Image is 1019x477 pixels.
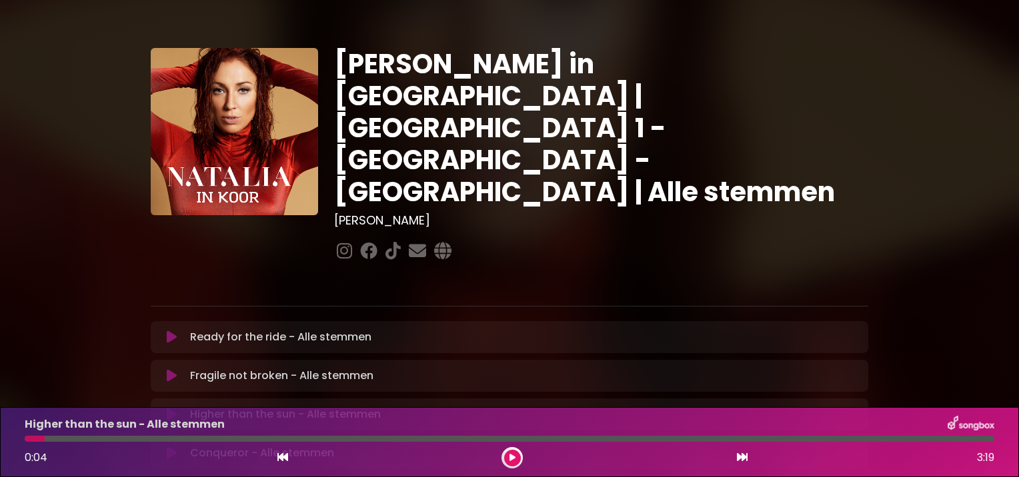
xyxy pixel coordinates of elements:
[334,213,868,228] h3: [PERSON_NAME]
[334,48,868,208] h1: [PERSON_NAME] in [GEOGRAPHIC_DATA] | [GEOGRAPHIC_DATA] 1 - [GEOGRAPHIC_DATA] - [GEOGRAPHIC_DATA] ...
[977,450,994,466] span: 3:19
[190,329,371,345] p: Ready for the ride - Alle stemmen
[151,48,318,215] img: YTVS25JmS9CLUqXqkEhs
[190,368,373,384] p: Fragile not broken - Alle stemmen
[190,406,381,422] p: Higher than the sun - Alle stemmen
[25,416,225,432] p: Higher than the sun - Alle stemmen
[948,416,994,433] img: songbox-logo-white.png
[25,450,47,465] span: 0:04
